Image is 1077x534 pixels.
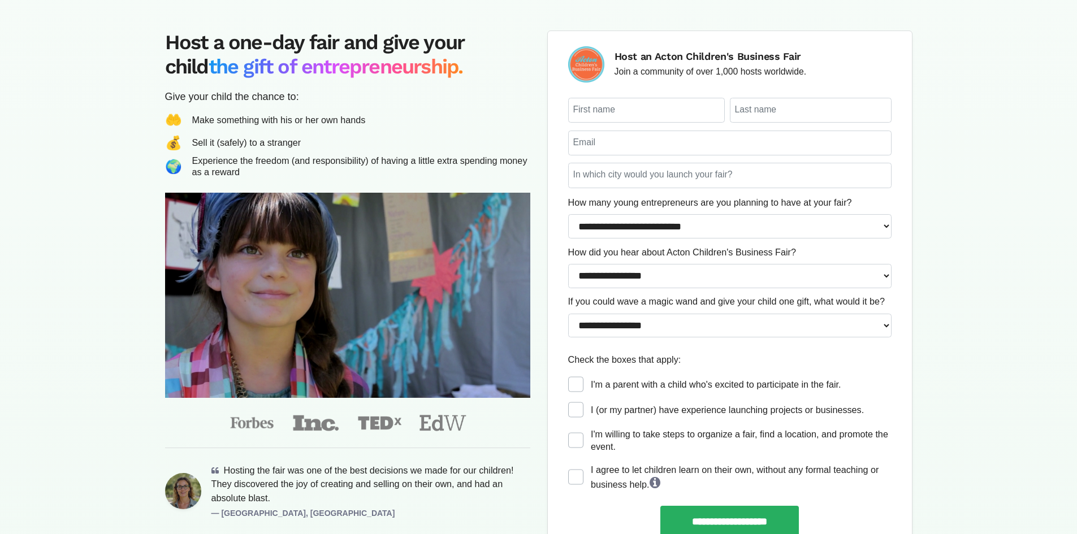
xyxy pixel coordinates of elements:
label: I (or my partner) have experience launching projects or businesses. [591,403,864,416]
div: Give your child the chance to: [165,89,530,105]
label: How did you hear about Acton Children's Business Fair? [568,245,892,259]
h2: Host a one-day fair and give your child [165,31,530,79]
img: inc-ff44fbf6c2e08814d02e9de779f5dfa52292b9cd745a9c9ba490939733b0a811.png [292,414,339,432]
img: logo-09e7f61fd0461591446672a45e28a4aa4e3f772ea81a4ddf9c7371a8bcc222a1.png [568,46,604,83]
span: the gift of entrepreneurship. [209,55,463,79]
label: I'm a parent with a child who's excited to participate in the fair. [591,378,841,391]
span: 🤲 [165,110,182,130]
span: 🌍 [165,157,182,177]
div: Make something with his or her own hands [192,115,366,125]
img: austin-c2b7ed1d0003f7d847319f77881fa53dfa6c3adc9ec44ab2cac26782bf3a7d1c.png [165,473,201,509]
div: Sell it (safely) to a stranger [192,137,301,148]
p: Check the boxes that apply: [568,353,892,366]
div: I agree to let children learn on their own, without any formal teaching or business help. [591,463,892,490]
label: If you could wave a magic wand and give your child one gift, what would it be? [568,294,892,308]
label: How many young entrepreneurs are you planning to have at your fair? [568,196,892,209]
div: Experience the freedom (and responsibility) of having a little extra spending money as a reward [192,155,530,177]
img: educationweek-b44e3a78a0cc50812acddf996c80439c68a45cffb8f3ee3cd50a8b6969dbcca9.png [419,415,466,431]
img: forbes-fa5d64866bcb1cab5e5385ee4197b3af65bd4ce70a33c46b7494fa0b80b137fa.png [228,413,275,432]
p: Join a community of over 1,000 hosts worldwide. [615,65,807,79]
span: 💰 [165,133,182,153]
h6: Host an Acton Children's Business Fair [615,50,807,63]
p: Hosting the fair was one of the best decisions we made for our children! They discovered the joy ... [211,463,530,505]
label: I'm willing to take steps to organize a fair, find a location, and promote the event. [591,428,892,453]
img: tedx-13a865a45376fdabb197df72506254416b52198507f0d7e8a0b1bf7ecf255dd6.png [356,414,403,432]
p: — [GEOGRAPHIC_DATA], [GEOGRAPHIC_DATA] [211,507,530,519]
